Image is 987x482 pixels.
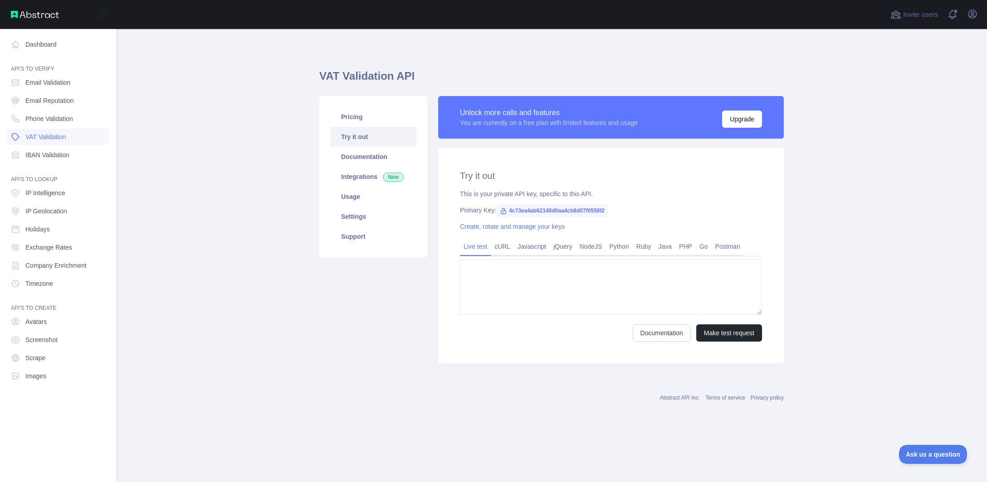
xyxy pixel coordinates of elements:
h2: Try it out [460,169,762,182]
a: Email Validation [7,74,109,91]
span: Timezone [25,279,53,288]
div: API'S TO LOOKUP [7,165,109,183]
span: Company Enrichment [25,261,87,270]
a: Documentation [330,147,416,167]
a: Company Enrichment [7,257,109,274]
a: IBAN Validation [7,147,109,163]
div: This is your private API key, specific to this API. [460,189,762,198]
span: Images [25,371,46,381]
a: NodeJS [576,239,606,254]
a: Integrations New [330,167,416,187]
span: Scrape [25,353,45,362]
span: Avatars [25,317,47,326]
a: Support [330,227,416,246]
img: Abstract API [11,11,59,18]
span: IP Geolocation [25,207,67,216]
h1: VAT Validation API [319,69,784,91]
span: 4c73ea4ab62148d0aa4cb8d07f0558f2 [496,204,608,217]
a: Holidays [7,221,109,237]
span: IBAN Validation [25,150,69,159]
a: Exchange Rates [7,239,109,255]
a: Scrape [7,350,109,366]
a: VAT Validation [7,129,109,145]
a: Ruby [633,239,655,254]
a: Screenshot [7,332,109,348]
button: Make test request [696,324,762,342]
span: IP Intelligence [25,188,65,198]
div: API'S TO VERIFY [7,54,109,72]
span: Holidays [25,225,50,234]
a: Timezone [7,275,109,292]
a: IP Intelligence [7,185,109,201]
a: Create, rotate and manage your keys [460,223,565,230]
iframe: Toggle Customer Support [899,445,969,464]
a: Live test [460,239,491,254]
a: Images [7,368,109,384]
a: Privacy policy [751,395,784,401]
a: Javascript [514,239,550,254]
div: Unlock more calls and features [460,107,638,118]
span: Phone Validation [25,114,73,123]
a: Phone Validation [7,111,109,127]
span: VAT Validation [25,132,66,141]
button: Invite users [889,7,940,22]
a: Java [655,239,676,254]
div: API'S TO CREATE [7,294,109,312]
a: Usage [330,187,416,207]
a: jQuery [550,239,576,254]
a: PHP [675,239,696,254]
a: Abstract API Inc. [660,395,700,401]
button: Upgrade [722,111,762,128]
div: Primary Key: [460,206,762,215]
a: Try it out [330,127,416,147]
a: IP Geolocation [7,203,109,219]
span: Email Validation [25,78,70,87]
span: Screenshot [25,335,58,344]
span: New [383,173,404,182]
a: Documentation [633,324,691,342]
a: Email Reputation [7,92,109,109]
a: Terms of service [705,395,745,401]
a: Go [696,239,712,254]
a: Avatars [7,313,109,330]
a: Python [606,239,633,254]
a: cURL [491,239,514,254]
span: Invite users [903,10,938,20]
a: Settings [330,207,416,227]
div: You are currently on a free plan with limited features and usage [460,118,638,127]
span: Exchange Rates [25,243,72,252]
span: Email Reputation [25,96,74,105]
a: Postman [712,239,744,254]
a: Dashboard [7,36,109,53]
a: Pricing [330,107,416,127]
